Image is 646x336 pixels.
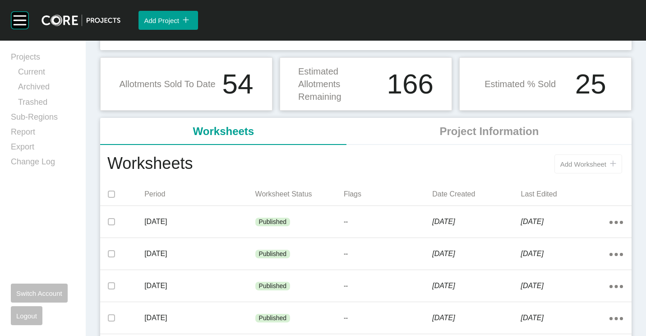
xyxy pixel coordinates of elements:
[554,154,622,173] button: Add Worksheet
[344,314,432,323] p: --
[575,70,606,98] h1: 25
[18,97,75,112] a: Trashed
[11,284,68,303] button: Switch Account
[484,78,556,90] p: Estimated % Sold
[16,289,62,297] span: Switch Account
[521,249,609,259] p: [DATE]
[344,218,432,227] p: --
[521,281,609,291] p: [DATE]
[432,189,521,199] p: Date Created
[11,156,75,171] a: Change Log
[344,250,432,259] p: --
[387,70,434,98] h1: 166
[11,112,75,126] a: Sub-Regions
[347,118,632,145] li: Project Information
[298,65,382,103] p: Estimated Allotments Remaining
[100,118,347,145] li: Worksheets
[107,152,193,176] h1: Worksheets
[222,70,254,98] h1: 54
[259,314,287,323] p: Published
[259,250,287,259] p: Published
[16,312,37,320] span: Logout
[11,306,42,325] button: Logout
[138,11,198,30] button: Add Project
[259,218,287,227] p: Published
[18,66,75,81] a: Current
[344,189,432,199] p: Flags
[144,249,255,259] p: [DATE]
[255,189,344,199] p: Worksheet Status
[560,160,606,168] span: Add Worksheet
[144,217,255,227] p: [DATE]
[144,313,255,323] p: [DATE]
[18,81,75,96] a: Archived
[521,313,609,323] p: [DATE]
[432,313,521,323] p: [DATE]
[432,217,521,227] p: [DATE]
[521,217,609,227] p: [DATE]
[432,281,521,291] p: [DATE]
[521,189,609,199] p: Last Edited
[144,189,255,199] p: Period
[11,126,75,141] a: Report
[144,281,255,291] p: [DATE]
[42,14,120,26] img: core-logo-dark.3138cae2.png
[344,282,432,291] p: --
[119,78,215,90] p: Allotments Sold To Date
[11,51,75,66] a: Projects
[11,141,75,156] a: Export
[259,282,287,291] p: Published
[144,17,179,24] span: Add Project
[432,249,521,259] p: [DATE]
